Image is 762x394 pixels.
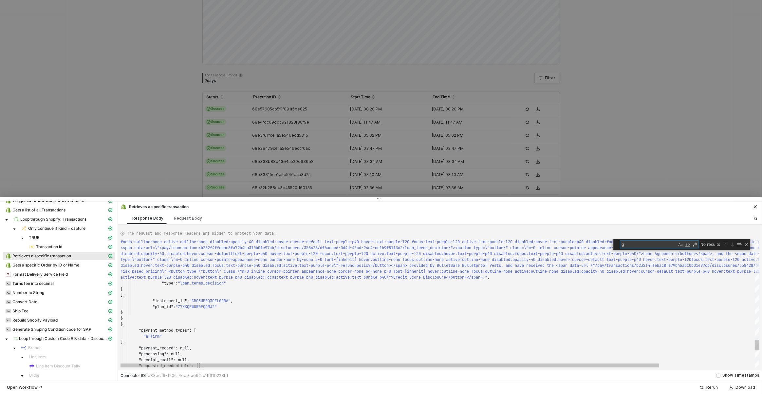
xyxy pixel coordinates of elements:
[684,241,691,248] div: Match Whole Word (⌥⌘W)
[36,244,62,249] span: Transaction Id
[29,373,40,378] span: Order
[235,239,350,245] span: acity-40 disabled:hover:cursor-default text-purple
[464,263,579,268] span: ulletproof Vests, and have received the <span data
[36,364,80,369] span: Line Item Discount Tally
[3,270,115,278] span: Format Delivery Service Field
[108,318,112,322] span: icon-cards
[3,325,115,333] span: Generate Shipping Condition code for SAP
[29,235,39,240] span: TRUE
[6,272,11,277] img: integration-icon
[29,244,34,249] img: integration-icon
[12,318,58,323] span: Rebuild Shopify Payload
[10,335,115,343] span: Loop through Custom Code #9: data - Discount Applications
[26,362,115,370] span: Line Item Discount Tally
[579,263,694,268] span: -url=\"/pay/transactions/b232f4ffebac8fa79b4ba310b
[20,217,86,222] span: Loop through Shopify: Transactions
[6,281,11,286] img: integration-icon
[28,345,42,350] span: Branch
[18,344,115,352] span: Branch
[176,281,178,286] span: :
[706,385,718,390] div: Rerun
[121,204,189,210] div: Retrieves a specific transaction
[462,251,577,256] span: xt-purple-p40 disabled:focus:text-purple-p40 disab
[139,357,173,363] span: "receipt_email"
[121,310,123,315] span: }
[174,216,202,221] div: Request Body
[3,289,115,297] span: Number to String
[189,298,231,304] span: "CB05UPPQ3OELGDB6"
[121,269,235,274] span: risk_based_pricing\"><button type=\"button\" class
[108,282,112,286] span: icon-cards
[173,357,189,363] span: : null,
[347,257,462,262] span: rit] hover:outline-none focus:outline-none active:
[21,356,24,359] span: caret-down
[178,281,226,286] span: "loan_terms_decision"
[26,371,115,379] span: Order
[235,275,350,280] span: p40 disabled:focus:text-purple-p40 disabled:active
[12,207,65,213] span: Gets a list of all Transactions
[722,372,759,379] div: Show Timestamps
[108,309,112,313] span: icon-cards
[173,304,176,309] span: :
[464,269,579,274] span: ne focus:outline-none active:outline-none disabled
[350,269,464,274] span: r-none bg-none p-0 font-[inherit] hover:outline-no
[121,275,235,280] span: active:text-purple-l20 disabled:hover:text-purple-
[108,300,112,304] span: icon-cards
[108,217,112,221] span: icon-cards
[26,353,115,361] span: Line Item
[347,251,462,256] span: urple-l20 active:text-purple-l20 disabled:hover:te
[235,245,350,250] span: 79b4ba310b01e97cb/disclosures/358428/df6aeae6-0d4d
[723,242,729,247] div: Previous Match (⇧Enter)
[26,243,115,251] span: Transaction Id
[6,290,11,295] img: integration-icon
[139,345,176,351] span: "payment_record"
[143,334,162,339] span: "affirm"
[162,281,176,286] span: "type"
[577,257,691,262] span: rsor-default text-purple-p40 hover:text-purple-l20
[121,373,228,378] div: Connector ID
[28,226,85,231] span: Only continue if Kind = capture
[108,272,112,276] span: icon-cards
[231,298,233,304] span: ,
[3,280,115,287] span: Turns fee into decimal
[464,275,487,280] span: ></span>."
[13,217,19,222] img: integration-icon
[6,299,11,305] img: integration-icon
[108,208,112,212] span: icon-cards
[176,345,192,351] span: : null,
[132,216,163,221] div: Response Body
[21,226,27,231] img: integration-icon
[108,291,112,295] span: icon-cards
[3,384,46,391] button: Open Workflow ↗
[10,215,115,223] span: Loop through Shopify: Transactions
[692,241,698,248] div: Use Regular Expression (⌥⌘R)
[677,241,684,248] div: Match Case (⌥⌘C)
[579,269,694,274] span: :opacity-40 disabled:hover:cursor-default text-pur
[350,263,464,268] span: nd policy</button></span> provided by BulletSafe B
[189,328,196,333] span: : [
[6,327,11,332] img: integration-icon
[121,251,233,256] span: disabled:opacity-40 disabled:hover:cursor-default
[12,299,37,305] span: Convert Date
[18,225,115,232] span: Only continue if Kind = capture
[121,340,125,345] span: ],
[108,337,112,341] span: icon-cards
[350,245,464,250] span: -45cd-94c4-ee1b9f811362/loan_terms_decision\"><but
[108,327,112,331] span: icon-cards
[121,263,235,268] span: disabled:hover:text-purple-p40 disabled:focus:text
[21,345,27,350] img: integration-icon
[121,286,123,292] span: }
[139,328,189,333] span: "payment_method_types"
[12,308,28,314] span: Ship Fee
[350,239,464,245] span: -p40 hover:text-purple-l20 focus:text-purple-l20 a
[464,245,579,250] span: ton type=\"button\" class=\"m-0 inline cursor-poin
[121,316,123,321] span: }
[6,207,11,213] img: integration-icon
[735,241,743,248] div: Find in Selection (⌥⌘L)
[3,316,115,324] span: Rebuild Shopify Payload
[3,252,115,260] span: Retrieves a specific transaction
[3,206,115,214] span: Gets a list of all Transactions
[108,245,112,249] span: icon-cards
[145,373,228,378] span: 9e83bc59-120c-4ee9-ae92-c1ff61b228fd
